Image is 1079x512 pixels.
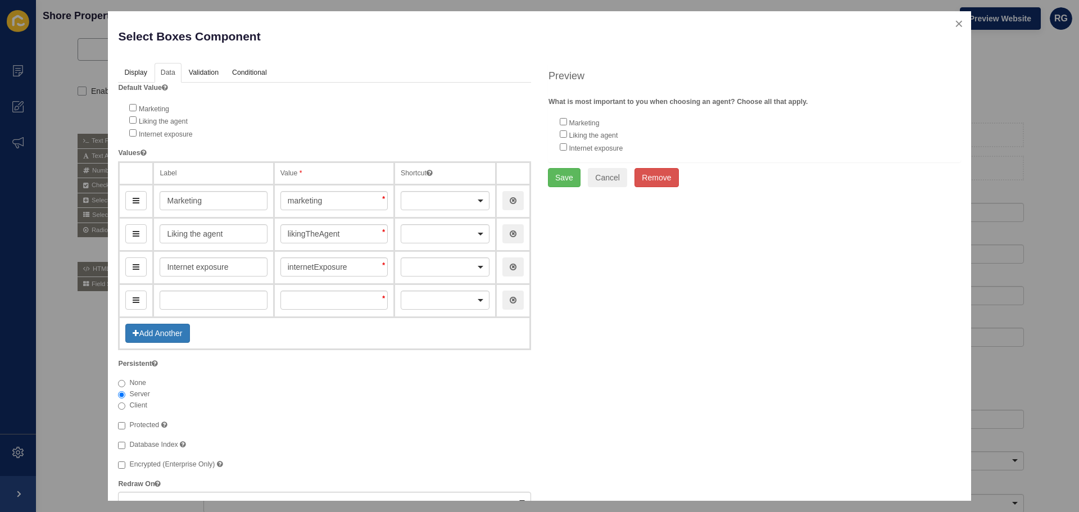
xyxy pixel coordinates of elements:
button: Add Another [125,324,189,343]
span: None [129,379,146,387]
input: Server [118,391,125,398]
span: Client [129,401,147,409]
button: Save [548,168,581,187]
th: Value [274,162,394,185]
span: Marketing [569,119,599,127]
span: Liking the agent [569,132,618,139]
span: Liking the agent [139,117,188,125]
p: Select Boxes Component [118,21,531,51]
label: Default Value [118,83,167,93]
button: Remove [634,168,678,187]
span: Internet exposure [569,144,623,152]
span: Protected [129,421,159,429]
input: Database Index [118,442,125,449]
button: Cancel [588,168,627,187]
label: Persistent [118,359,158,369]
span: Encrypted (Enterprise Only) [129,460,215,468]
span: Server [129,390,149,398]
input: Liking the agent [129,116,137,124]
label: Redraw On [118,479,161,489]
input: Client [118,402,125,410]
input: Marketing [129,104,137,111]
label: Values [118,148,146,158]
input: None [118,380,125,387]
h4: Preview [548,69,960,83]
a: Display [118,63,153,83]
span: Database Index [129,441,178,448]
input: Marketing [560,118,567,125]
input: Protected [118,422,125,429]
th: Label [153,162,274,185]
button: close [947,12,971,35]
input: Internet exposure [129,129,137,137]
a: Conditional [226,63,273,83]
input: Internet exposure [560,143,567,151]
input: Liking the agent [560,130,567,138]
a: Data [155,63,182,83]
label: What is most important to you when choosing an agent? Choose all that apply. [548,97,808,107]
a: Validation [183,63,225,83]
span: Marketing [139,105,169,113]
span: Internet exposure [139,130,193,138]
input: Encrypted (Enterprise Only) [118,461,125,469]
th: Shortcut [395,162,496,185]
